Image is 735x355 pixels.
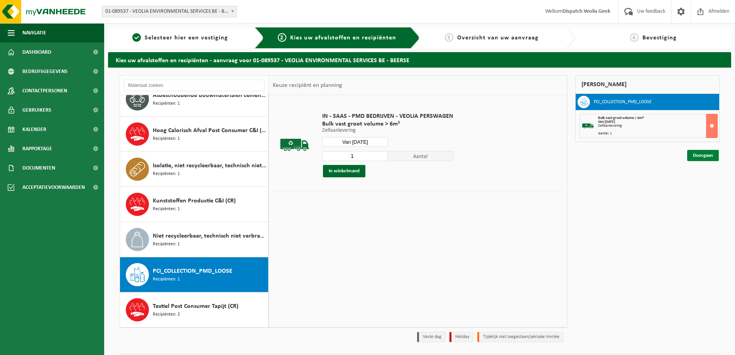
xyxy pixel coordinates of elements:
div: Zelfaanlevering [598,124,717,128]
div: Aantal: 1 [598,132,717,136]
div: [PERSON_NAME] [575,75,720,94]
span: Recipiënten: 1 [153,276,180,283]
button: Hoog Calorisch Afval Post Consumer C&I (CR) Recipiënten: 1 [120,117,269,152]
p: Zelfaanlevering [322,128,453,133]
span: 3 [445,33,453,42]
span: Recipiënten: 1 [153,100,180,107]
span: Recipiënten: 1 [153,206,180,213]
input: Materiaal zoeken [124,80,265,91]
span: Contactpersonen [22,81,67,100]
span: Selecteer hier een vestiging [145,35,228,41]
span: Rapportage [22,139,52,158]
button: PCI_COLLECTION_PMD_LOOSE Recipiënten: 1 [120,257,269,292]
span: Textiel Post Consumer Tapijt (CR) [153,302,238,311]
h3: PCI_COLLECTION_PMD_LOOSE [594,96,652,108]
button: Asbesthoudende bouwmaterialen cementgebonden met isolatie(hechtgebonden) Recipiënten: 1 [120,82,269,117]
li: Vaste dag [417,332,446,342]
span: 4 [630,33,639,42]
strong: Dispatch Veolia Genk [563,8,610,14]
span: Overzicht van uw aanvraag [457,35,539,41]
span: Recipiënten: 1 [153,170,180,178]
li: Tijdelijk niet toegestaan/période limitée [477,332,564,342]
span: Acceptatievoorwaarden [22,178,85,197]
span: 01-089537 - VEOLIA ENVIRONMENTAL SERVICES BE - BEERSE [102,6,237,17]
span: PCI_COLLECTION_PMD_LOOSE [153,267,232,276]
span: Bulk vast groot volume > 6m³ [598,116,644,120]
h2: Kies uw afvalstoffen en recipiënten - aanvraag voor 01-089537 - VEOLIA ENVIRONMENTAL SERVICES BE ... [108,52,731,67]
input: Selecteer datum [322,137,388,147]
span: Hoog Calorisch Afval Post Consumer C&I (CR) [153,126,266,135]
span: Kies uw afvalstoffen en recipiënten [290,35,396,41]
span: Bulk vast groot volume > 6m³ [322,120,453,128]
a: 1Selecteer hier een vestiging [112,33,248,42]
span: Documenten [22,158,55,178]
button: Kunststoffen Productie C&I (CR) Recipiënten: 1 [120,187,269,222]
span: 2 [278,33,286,42]
span: Recipiënten: 1 [153,135,180,143]
span: Dashboard [22,42,51,62]
span: Gebruikers [22,100,51,120]
span: Kalender [22,120,46,139]
span: Kunststoffen Productie C&I (CR) [153,196,236,206]
span: IN - SAAS - PMD BEDRIJVEN - VEOLIA PERSWAGEN [322,112,453,120]
span: Isolatie, niet recycleerbaar, technisch niet verbrandbaar (brandbaar) [153,161,266,170]
button: Isolatie, niet recycleerbaar, technisch niet verbrandbaar (brandbaar) Recipiënten: 1 [120,152,269,187]
span: Recipiënten: 1 [153,241,180,248]
span: Aantal [388,151,453,161]
span: Bedrijfsgegevens [22,62,68,81]
button: Textiel Post Consumer Tapijt (CR) Recipiënten: 2 [120,292,269,327]
span: Bevestiging [642,35,677,41]
button: Niet recycleerbaar, technisch niet verbrandbaar afval (brandbaar) Recipiënten: 1 [120,222,269,257]
span: 1 [132,33,141,42]
li: Holiday [449,332,473,342]
span: Recipiënten: 2 [153,311,180,318]
span: Asbesthoudende bouwmaterialen cementgebonden met isolatie(hechtgebonden) [153,91,266,100]
strong: Van [DATE] [598,120,615,124]
span: Navigatie [22,23,46,42]
span: Niet recycleerbaar, technisch niet verbrandbaar afval (brandbaar) [153,231,266,241]
a: Doorgaan [687,150,719,161]
div: Keuze recipiënt en planning [269,76,346,95]
button: In winkelmand [323,165,365,177]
